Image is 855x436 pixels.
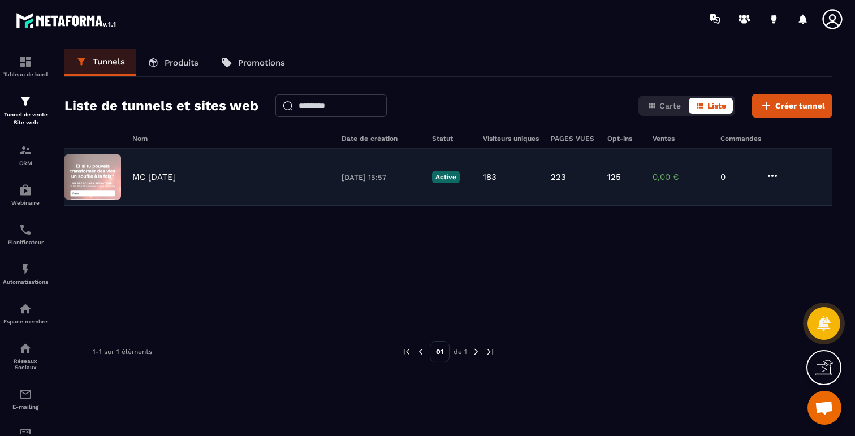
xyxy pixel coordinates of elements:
[483,172,496,182] p: 183
[64,49,136,76] a: Tunnels
[3,379,48,418] a: emailemailE-mailing
[210,49,296,76] a: Promotions
[165,58,198,68] p: Produits
[752,94,832,118] button: Créer tunnel
[707,101,726,110] span: Liste
[19,183,32,197] img: automations
[720,135,761,143] h6: Commandes
[342,173,421,182] p: [DATE] 15:57
[659,101,681,110] span: Carte
[607,135,641,143] h6: Opt-ins
[3,333,48,379] a: social-networksocial-networkRéseaux Sociaux
[416,347,426,357] img: prev
[3,254,48,293] a: automationsautomationsAutomatisations
[93,348,152,356] p: 1-1 sur 1 éléments
[3,358,48,370] p: Réseaux Sociaux
[689,98,733,114] button: Liste
[3,279,48,285] p: Automatisations
[19,223,32,236] img: scheduler
[551,172,566,182] p: 223
[342,135,421,143] h6: Date de création
[3,111,48,127] p: Tunnel de vente Site web
[483,135,539,143] h6: Visiteurs uniques
[775,100,825,111] span: Créer tunnel
[485,347,495,357] img: next
[430,341,450,362] p: 01
[653,172,709,182] p: 0,00 €
[19,302,32,316] img: automations
[807,391,841,425] div: Ouvrir le chat
[401,347,412,357] img: prev
[132,172,176,182] p: MC [DATE]
[3,175,48,214] a: automationsautomationsWebinaire
[19,144,32,157] img: formation
[132,135,330,143] h6: Nom
[607,172,621,182] p: 125
[551,135,596,143] h6: PAGES VUES
[19,387,32,401] img: email
[653,135,709,143] h6: Ventes
[3,239,48,245] p: Planificateur
[3,293,48,333] a: automationsautomationsEspace membre
[64,154,121,200] img: image
[19,94,32,108] img: formation
[136,49,210,76] a: Produits
[3,214,48,254] a: schedulerschedulerPlanificateur
[3,318,48,325] p: Espace membre
[3,135,48,175] a: formationformationCRM
[471,347,481,357] img: next
[19,55,32,68] img: formation
[64,94,258,117] h2: Liste de tunnels et sites web
[720,172,754,182] p: 0
[3,160,48,166] p: CRM
[432,135,472,143] h6: Statut
[3,200,48,206] p: Webinaire
[19,342,32,355] img: social-network
[454,347,467,356] p: de 1
[238,58,285,68] p: Promotions
[3,46,48,86] a: formationformationTableau de bord
[3,71,48,77] p: Tableau de bord
[16,10,118,31] img: logo
[19,262,32,276] img: automations
[3,86,48,135] a: formationformationTunnel de vente Site web
[641,98,688,114] button: Carte
[432,171,460,183] p: Active
[93,57,125,67] p: Tunnels
[3,404,48,410] p: E-mailing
